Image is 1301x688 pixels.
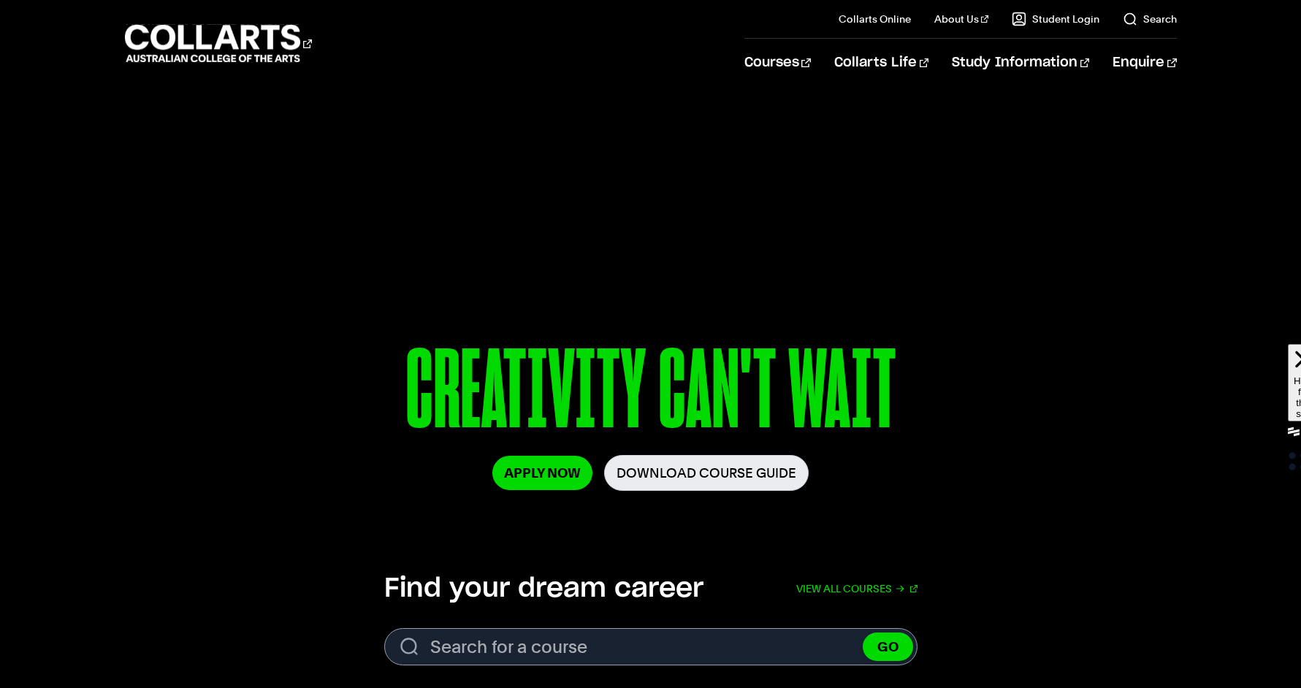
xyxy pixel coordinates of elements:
[235,335,1066,455] p: CREATIVITY CAN'T WAIT
[1113,39,1176,87] a: Enquire
[952,39,1089,87] a: Study Information
[492,456,592,490] a: Apply Now
[834,39,928,87] a: Collarts Life
[1123,12,1177,26] a: Search
[1012,12,1099,26] a: Student Login
[604,455,809,491] a: Download Course Guide
[384,628,917,665] form: Search
[384,573,703,605] h2: Find your dream career
[934,12,988,26] a: About Us
[839,12,911,26] a: Collarts Online
[863,632,913,661] button: GO
[125,23,312,64] div: Go to homepage
[744,39,811,87] a: Courses
[384,628,917,665] input: Search for a course
[796,573,917,605] a: View all courses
